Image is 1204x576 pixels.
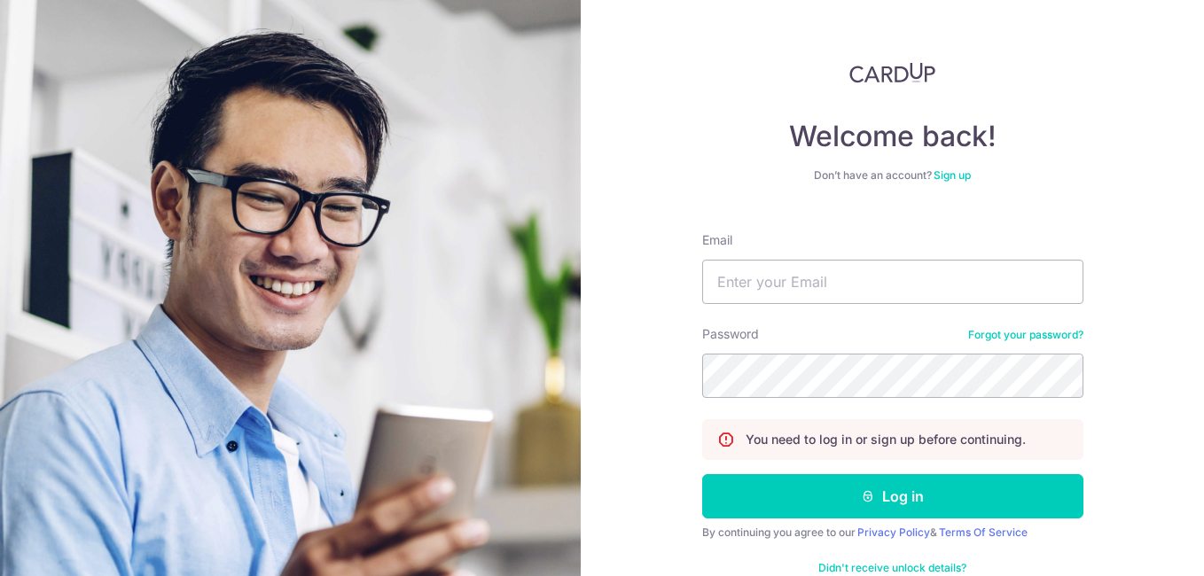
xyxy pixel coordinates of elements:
[968,328,1083,342] a: Forgot your password?
[702,525,1083,540] div: By continuing you agree to our &
[702,260,1083,304] input: Enter your Email
[702,119,1083,154] h4: Welcome back!
[702,474,1083,518] button: Log in
[939,525,1028,539] a: Terms Of Service
[702,231,732,249] label: Email
[702,325,759,343] label: Password
[857,525,930,539] a: Privacy Policy
[702,168,1083,183] div: Don’t have an account?
[849,62,936,83] img: CardUp Logo
[934,168,971,182] a: Sign up
[818,561,966,575] a: Didn't receive unlock details?
[746,431,1026,448] p: You need to log in or sign up before continuing.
